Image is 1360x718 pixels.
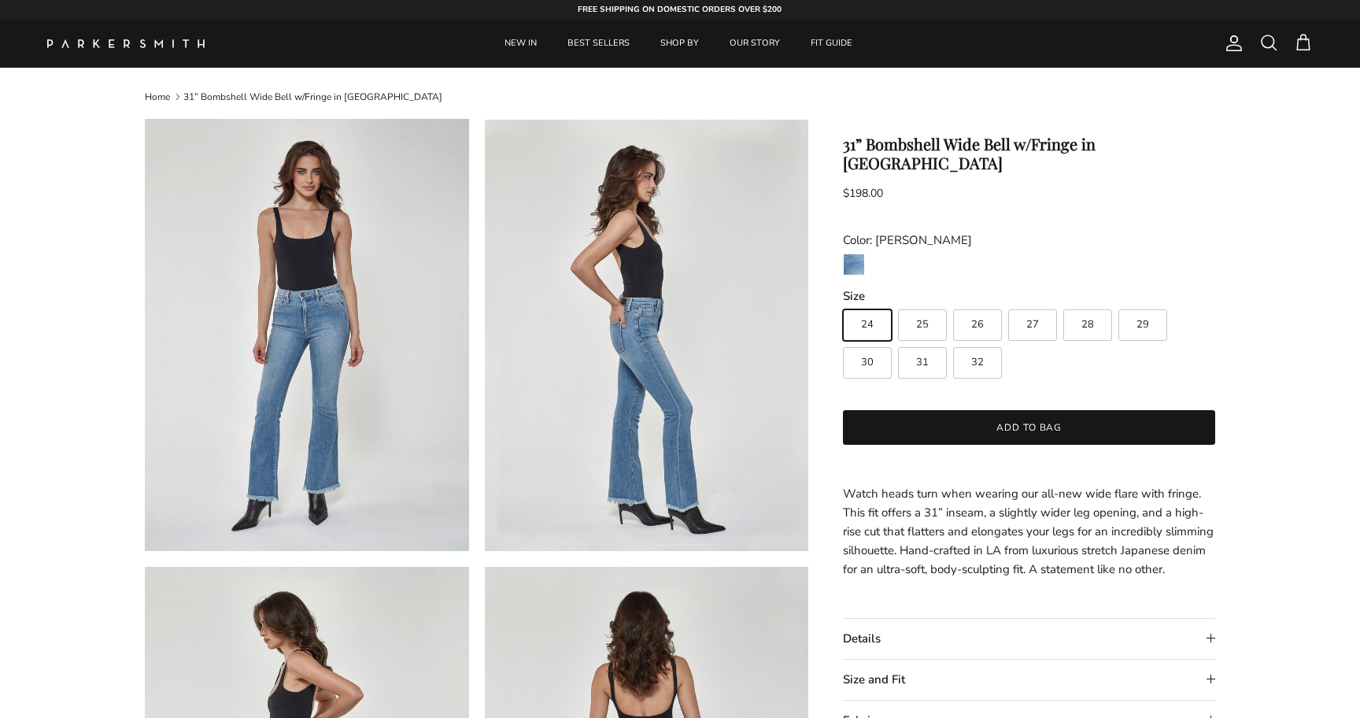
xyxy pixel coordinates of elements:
span: $198.00 [843,186,883,201]
a: SHOP BY [646,20,713,68]
a: Jaylin [843,254,865,280]
img: Parker Smith [47,39,205,48]
div: Color: [PERSON_NAME] [843,231,1215,250]
summary: Size and Fit [843,660,1215,700]
span: 26 [971,320,984,330]
img: Jaylin [844,254,864,275]
nav: Breadcrumbs [145,90,1215,103]
span: Watch heads turn when wearing our all-new wide flare with fringe. This fit offers a 31” inseam, a... [843,486,1214,577]
h1: 31” Bombshell Wide Bell w/Fringe in [GEOGRAPHIC_DATA] [843,135,1215,172]
a: NEW IN [490,20,551,68]
a: Home [145,91,170,103]
span: 28 [1081,320,1094,330]
span: 27 [1026,320,1039,330]
summary: Details [843,619,1215,659]
span: 24 [861,320,874,330]
a: FIT GUIDE [796,20,867,68]
a: BEST SELLERS [553,20,644,68]
legend: Size [843,288,865,305]
span: 32 [971,357,984,368]
a: OUR STORY [715,20,794,68]
span: 29 [1136,320,1149,330]
span: 25 [916,320,929,330]
span: 30 [861,357,874,368]
button: Add to bag [843,410,1215,445]
div: Primary [235,20,1122,68]
span: 31 [916,357,929,368]
a: Account [1218,34,1244,53]
a: 31” Bombshell Wide Bell w/Fringe in [GEOGRAPHIC_DATA] [183,91,442,103]
strong: FREE SHIPPING ON DOMESTIC ORDERS OVER $200 [578,4,782,15]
